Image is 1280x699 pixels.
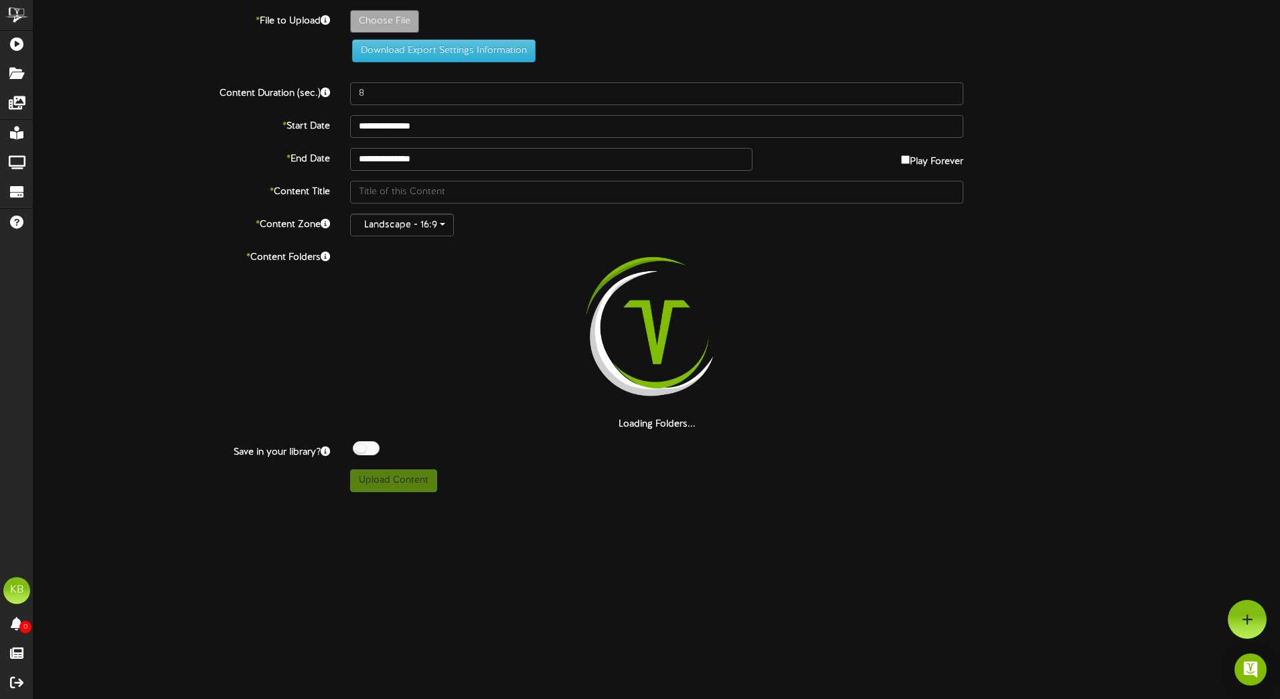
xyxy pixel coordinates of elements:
div: KB [3,577,30,604]
a: Download Export Settings Information [345,46,536,56]
strong: Loading Folders... [619,419,696,429]
label: Content Title [23,181,340,199]
label: End Date [23,148,340,166]
label: Content Zone [23,214,340,232]
label: Content Duration (sec.) [23,82,340,100]
label: Start Date [23,115,340,133]
img: loading-spinner-2.png [571,246,742,418]
label: Save in your library? [23,441,340,459]
span: 0 [19,621,31,633]
button: Download Export Settings Information [352,40,536,62]
label: Play Forever [901,148,963,169]
button: Upload Content [350,469,437,492]
div: Open Intercom Messenger [1234,653,1267,686]
input: Title of this Content [350,181,963,204]
label: File to Upload [23,10,340,28]
input: Play Forever [901,155,910,164]
button: Landscape - 16:9 [350,214,454,236]
label: Content Folders [23,246,340,264]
